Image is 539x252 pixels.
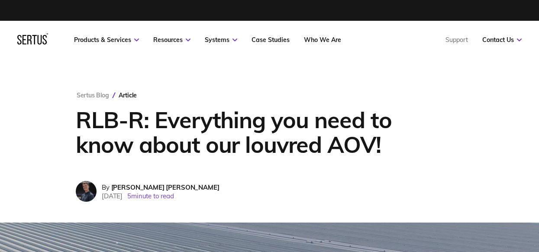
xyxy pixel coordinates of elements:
[127,192,174,200] span: 5 minute to read
[102,192,123,200] span: [DATE]
[252,36,290,44] a: Case Studies
[205,36,237,44] a: Systems
[102,183,219,191] div: By
[482,36,522,44] a: Contact Us
[77,91,109,99] a: Sertus Blog
[304,36,341,44] a: Who We Are
[111,183,219,191] span: [PERSON_NAME] [PERSON_NAME]
[445,36,468,44] a: Support
[153,36,190,44] a: Resources
[74,36,139,44] a: Products & Services
[76,107,407,157] h1: RLB-R: Everything you need to know about our louvred AOV!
